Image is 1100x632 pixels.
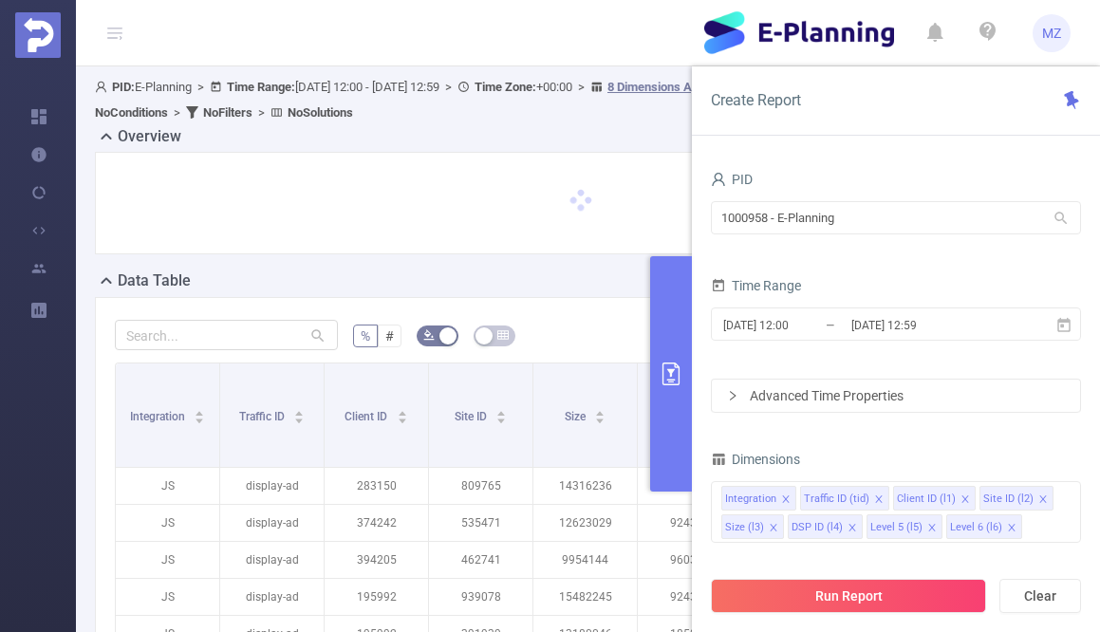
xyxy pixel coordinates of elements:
p: 14316236 [533,468,637,504]
li: Integration [721,486,796,511]
span: > [572,80,590,94]
p: 939078 [429,579,532,615]
span: Client ID [345,410,390,423]
span: Size [565,410,588,423]
span: Site ID [455,410,490,423]
i: icon: caret-up [195,408,205,414]
p: 12623029 [533,505,637,541]
h2: Overview [118,125,181,148]
b: No Filters [203,105,252,120]
i: icon: caret-down [397,416,407,421]
span: % [361,328,370,344]
b: No Solutions [288,105,353,120]
i: icon: close [848,523,857,534]
span: Create Report [711,91,801,109]
span: > [168,105,186,120]
div: Sort [397,408,408,419]
li: Client ID (l1) [893,486,976,511]
i: icon: caret-up [496,408,507,414]
b: Time Zone: [475,80,536,94]
i: icon: close [769,523,778,534]
div: Integration [725,487,776,511]
span: Traffic ID [239,410,288,423]
li: Site ID (l2) [979,486,1053,511]
i: icon: user [711,172,726,187]
i: icon: right [727,390,738,401]
i: icon: close [960,494,970,506]
i: icon: close [1007,523,1016,534]
p: 872198 [638,468,741,504]
p: display-ad [220,579,324,615]
div: Sort [495,408,507,419]
i: icon: bg-colors [423,329,435,341]
img: Protected Media [15,12,61,58]
span: > [192,80,210,94]
i: icon: caret-up [294,408,305,414]
u: 8 Dimensions Applied [607,80,724,94]
p: 535471 [429,505,532,541]
b: Time Range: [227,80,295,94]
span: > [252,105,270,120]
li: DSP ID (l4) [788,514,863,539]
span: Integration [130,410,188,423]
input: Start date [721,312,875,338]
p: JS [116,579,219,615]
i: icon: close [927,523,937,534]
p: 809765 [429,468,532,504]
button: Clear [999,579,1081,613]
li: Level 5 (l5) [867,514,942,539]
p: display-ad [220,505,324,541]
span: Dimensions [711,452,800,467]
button: Run Report [711,579,986,613]
div: Level 5 (l5) [870,515,923,540]
i: icon: caret-down [294,416,305,421]
div: Client ID (l1) [897,487,956,511]
span: PID [711,172,753,187]
div: Level 6 (l6) [950,515,1002,540]
i: icon: close [781,494,791,506]
span: > [439,80,457,94]
i: icon: caret-down [496,416,507,421]
p: 195992 [325,579,428,615]
p: 462741 [429,542,532,578]
p: 924324 [638,579,741,615]
p: JS [116,468,219,504]
div: Sort [293,408,305,419]
span: MZ [1042,14,1061,52]
p: 374242 [325,505,428,541]
p: JS [116,505,219,541]
p: display-ad [220,542,324,578]
input: Search... [115,320,338,350]
li: Traffic ID (tid) [800,486,889,511]
p: 283150 [325,468,428,504]
input: End date [849,312,1003,338]
i: icon: caret-down [595,416,606,421]
div: Traffic ID (tid) [804,487,869,511]
h2: Data Table [118,270,191,292]
i: icon: caret-up [397,408,407,414]
i: icon: caret-down [195,416,205,421]
div: Sort [594,408,606,419]
p: 394205 [325,542,428,578]
i: icon: caret-up [595,408,606,414]
div: Size (l3) [725,515,764,540]
p: 9954144 [533,542,637,578]
p: display-ad [220,468,324,504]
li: Level 6 (l6) [946,514,1022,539]
span: E-Planning [DATE] 12:00 - [DATE] 12:59 +00:00 [95,80,904,120]
span: Time Range [711,278,801,293]
span: # [385,328,394,344]
p: 924324 [638,505,741,541]
div: DSP ID (l4) [792,515,843,540]
b: No Conditions [95,105,168,120]
i: icon: close [1038,494,1048,506]
li: Size (l3) [721,514,784,539]
div: Site ID (l2) [983,487,1034,511]
p: JS [116,542,219,578]
div: Sort [194,408,205,419]
b: PID: [112,80,135,94]
i: icon: close [874,494,884,506]
p: 15482245 [533,579,637,615]
i: icon: user [95,81,112,93]
i: icon: table [497,329,509,341]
